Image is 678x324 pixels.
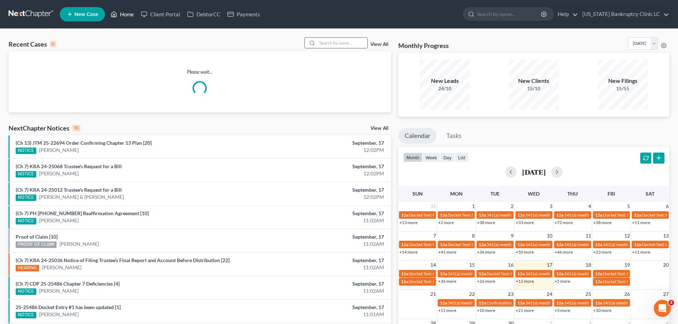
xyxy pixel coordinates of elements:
span: 3 [549,202,553,211]
span: 12a [479,242,486,247]
div: 15/10 [509,85,559,92]
div: New Leads [420,77,470,85]
span: 14 [430,261,437,269]
span: 2 [510,202,514,211]
span: 18 [585,261,592,269]
div: 11:02AM [266,287,384,294]
div: 15/55 [598,85,648,92]
a: Calendar [398,128,437,144]
span: Docket Text: for [PERSON_NAME] [603,212,667,218]
div: New Clients [509,77,559,85]
span: Fri [608,191,615,197]
div: HEARING [16,265,39,271]
span: 26 [624,290,631,298]
div: NextChapter Notices [9,124,80,132]
a: (Ch 7) CDP 25-25486 Chapter 7 Deficiencies [4] [16,281,120,287]
a: [PERSON_NAME] [42,264,82,271]
span: 7 [432,232,437,240]
div: September, 17 [266,210,384,217]
a: [PERSON_NAME] [39,147,79,154]
a: [PERSON_NAME] [39,217,79,224]
button: list [455,153,468,162]
span: Sat [646,191,655,197]
span: 12a [440,300,447,306]
span: Mon [450,191,463,197]
div: 11:02AM [266,240,384,248]
div: 11:02AM [266,264,384,271]
span: Docket Text: for [PERSON_NAME] & [PERSON_NAME] [448,242,549,247]
span: 10 [546,232,553,240]
span: 11 [585,232,592,240]
span: 16 [507,261,514,269]
a: Home [107,8,137,21]
a: +36 more [438,278,456,284]
div: September, 17 [266,304,384,311]
div: NOTICE [16,218,36,224]
a: +5 more [555,278,570,284]
div: September, 17 [266,163,384,170]
a: +26 more [477,278,495,284]
a: +41 more [438,249,456,255]
a: +3 more [555,308,570,313]
a: +72 more [555,220,573,225]
span: 341(a) meeting for [PERSON_NAME] [PERSON_NAME] [564,212,667,218]
span: Confirmation hearing for [PERSON_NAME] [487,300,567,306]
p: Please wait... [9,68,391,75]
span: 12a [440,271,447,276]
span: 12a [479,271,486,276]
span: 27 [662,290,669,298]
span: 20 [662,261,669,269]
span: 12a [440,242,447,247]
span: 23 [507,290,514,298]
span: 19 [624,261,631,269]
span: 17 [546,261,553,269]
div: 12:02PM [266,193,384,201]
a: +38 more [593,220,611,225]
span: 8 [471,232,475,240]
span: 341(a) meeting for [PERSON_NAME] [564,271,633,276]
span: 341(a) meeting for [PERSON_NAME] [487,242,555,247]
a: +38 more [477,220,495,225]
span: 12a [556,212,563,218]
span: 341(a) meeting for [PERSON_NAME] & [PERSON_NAME] [564,242,671,247]
span: 12a [517,300,525,306]
div: Recent Cases [9,40,56,48]
span: 12a [479,300,486,306]
a: [PERSON_NAME] [39,311,79,318]
a: Help [554,8,578,21]
h3: Monthly Progress [398,41,449,50]
button: day [440,153,455,162]
button: month [403,153,422,162]
span: 12a [634,242,641,247]
span: Docket Text: for [PERSON_NAME] [448,212,511,218]
a: +46 more [555,249,573,255]
div: September, 17 [266,233,384,240]
span: 31 [430,202,437,211]
a: +36 more [477,249,495,255]
span: 25 [585,290,592,298]
a: [PERSON_NAME] [59,240,99,248]
a: +50 more [516,249,534,255]
a: (Ch 7) KRA 24-25036 Notice of Filing Trustee's Final Report and Account Before Distribution [22] [16,257,230,263]
span: Docket Text: for [PERSON_NAME] [409,212,473,218]
span: 12a [401,212,408,218]
div: NOTICE [16,288,36,295]
div: PROOF OF CLAIM [16,241,57,248]
input: Search by name... [317,38,367,48]
span: 22 [468,290,475,298]
a: 25-25486 Docket Entry #1 has been updated [1] [16,304,121,310]
a: +2 more [438,220,454,225]
a: Client Portal [137,8,184,21]
div: September, 17 [266,280,384,287]
a: +33 more [516,220,534,225]
span: Tue [490,191,500,197]
a: +11 more [438,308,456,313]
span: 9 [510,232,514,240]
div: 10 [72,125,80,131]
div: 12:02PM [266,170,384,177]
span: 12a [517,212,525,218]
a: +11 more [632,249,650,255]
div: NOTICE [16,148,36,154]
span: 341(a) meeting for [PERSON_NAME] [525,212,594,218]
span: 5 [626,202,631,211]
